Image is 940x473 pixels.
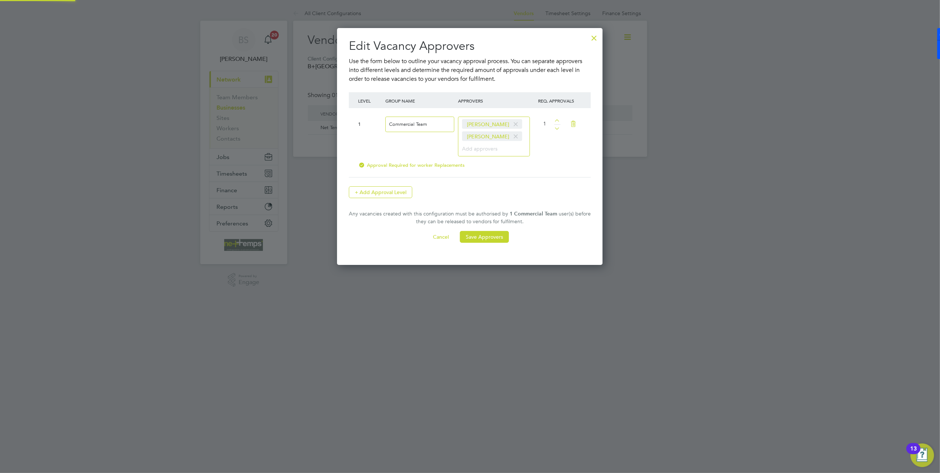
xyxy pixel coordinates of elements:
[462,144,520,153] input: Add approvers
[427,231,455,243] button: Cancel
[456,92,529,109] div: APPROVERS
[529,92,583,109] div: REQ. APPROVALS
[349,38,591,54] h2: Edit Vacancy Approvers
[349,58,582,83] span: Use the form below to outline your vacancy approval process. You can separate approvers into diff...
[510,211,557,217] strong: 1 Commercial Team
[910,443,934,467] button: Open Resource Center, 13 new notifications
[349,186,412,198] button: + Add Approval Level
[384,92,456,109] div: GROUP NAME
[358,121,382,128] div: 1
[349,210,508,217] span: Any vacancies created with this configuration must be authorised by
[462,119,522,129] span: [PERSON_NAME]
[460,231,509,243] button: Save Approvers
[356,92,384,109] div: LEVEL
[910,449,917,458] div: 13
[367,162,465,168] span: Approval Required for worker Replacements
[462,131,522,141] span: [PERSON_NAME]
